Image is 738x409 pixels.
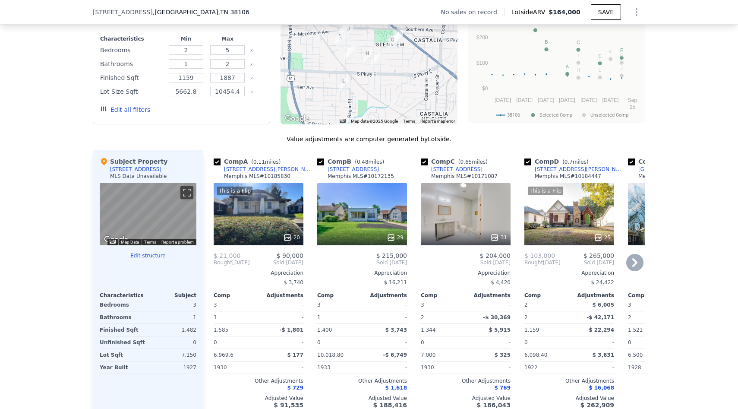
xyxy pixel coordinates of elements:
[628,269,718,276] div: Appreciation
[421,157,491,166] div: Comp C
[260,361,303,374] div: -
[339,77,348,92] div: 1463 S Willett St
[250,49,253,52] button: Clear
[214,269,303,276] div: Appreciation
[100,361,146,374] div: Year Built
[344,46,354,60] div: 1583 Kendale Ave
[351,119,398,124] span: Map data ©2025 Google
[387,233,404,242] div: 29
[385,385,407,391] span: $ 1,618
[591,279,614,285] span: $ 24,422
[638,173,705,180] div: Memphis MLS # 10185890
[483,314,511,320] span: -$ 30,369
[253,159,265,165] span: 0.11
[110,240,116,244] button: Keyboard shortcuts
[421,292,466,299] div: Comp
[628,3,645,21] button: Show Options
[283,233,300,242] div: 20
[559,159,592,165] span: ( miles)
[224,173,290,180] div: Memphis MLS # 10185830
[100,299,146,311] div: Bedrooms
[421,377,511,384] div: Other Adjustments
[431,166,483,173] div: [STREET_ADDRESS]
[580,402,614,409] span: $ 262,909
[344,25,353,39] div: 1570 Waverly Ave
[153,8,249,16] span: , [GEOGRAPHIC_DATA]
[587,314,614,320] span: -$ 42,171
[431,173,498,180] div: Memphis MLS # 10171087
[100,58,164,70] div: Bathrooms
[441,8,504,16] div: No sales on record
[566,64,569,69] text: A
[620,48,623,53] text: F
[393,30,403,44] div: 1867 Waverly Ave
[388,35,397,50] div: 1833 Netherwood Ave
[150,299,196,311] div: 3
[467,299,511,311] div: -
[559,97,575,103] text: [DATE]
[628,311,671,323] div: 2
[535,173,601,180] div: Memphis MLS # 10184447
[214,377,303,384] div: Other Adjustments
[476,60,488,66] text: $100
[260,311,303,323] div: -
[364,336,407,349] div: -
[593,302,614,308] span: $ 6,005
[385,327,407,333] span: $ 3,743
[317,269,407,276] div: Appreciation
[455,159,491,165] span: ( miles)
[364,299,407,311] div: -
[214,395,303,402] div: Adjusted Value
[598,53,601,58] text: E
[100,252,196,259] button: Edit structure
[250,76,253,80] button: Clear
[317,339,321,346] span: 0
[491,279,511,285] span: $ 4,420
[599,67,601,73] text: L
[317,302,321,308] span: 3
[628,97,637,103] text: Sep
[524,252,555,259] span: $ 103,000
[480,252,511,259] span: $ 204,000
[482,86,488,92] text: $0
[467,361,511,374] div: -
[161,240,194,244] a: Report a problem
[328,166,379,173] div: [STREET_ADDRESS]
[100,157,167,166] div: Subject Property
[180,186,193,199] button: Toggle fullscreen view
[524,157,592,166] div: Comp D
[277,252,303,259] span: $ 90,000
[421,395,511,402] div: Adjusted Value
[100,311,146,323] div: Bathrooms
[628,157,698,166] div: Comp E
[507,112,520,118] text: 38106
[339,22,349,37] div: 1547 E Mclemore Ave
[594,233,611,242] div: 25
[473,13,640,120] svg: A chart.
[214,311,257,323] div: 1
[524,311,568,323] div: 2
[317,395,407,402] div: Adjusted Value
[274,402,303,409] span: $ 91,535
[524,377,614,384] div: Other Adjustments
[224,166,314,173] div: [STREET_ADDRESS][PERSON_NAME]
[421,339,424,346] span: 0
[283,113,311,124] img: Google
[100,105,150,114] button: Edit all filters
[589,385,614,391] span: $ 16,068
[561,259,614,266] span: Sold [DATE]
[628,395,718,402] div: Adjusted Value
[524,302,528,308] span: 2
[421,259,511,266] span: Sold [DATE]
[150,311,196,323] div: 1
[371,53,380,67] div: 1739 Glenview Ave
[100,86,164,98] div: Lot Size Sqft
[591,4,621,20] button: SAVE
[524,259,561,266] div: [DATE]
[284,279,303,285] span: $ 3,740
[363,49,372,64] div: 1688 Glenview Ave
[100,183,196,245] div: Street View
[467,336,511,349] div: -
[421,166,483,173] a: [STREET_ADDRESS]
